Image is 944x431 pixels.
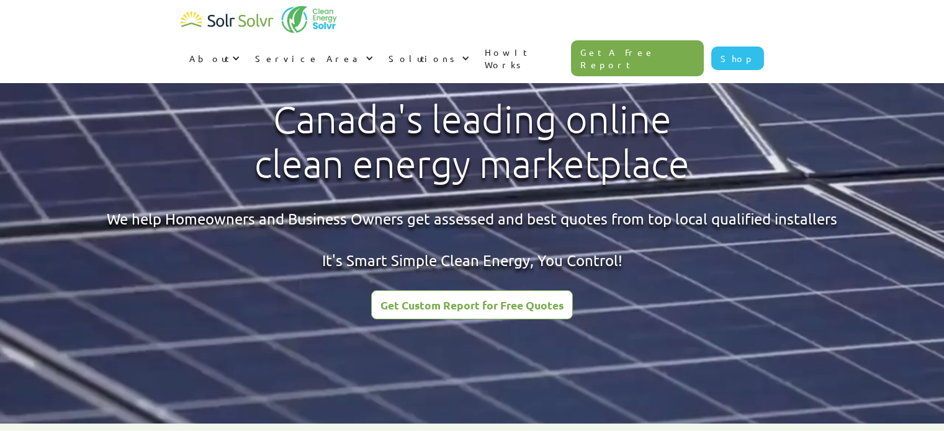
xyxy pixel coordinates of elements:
a: Get A Free Report [571,40,704,76]
div: We help Homeowners and Business Owners get assessed and best quotes from top local qualified inst... [107,208,837,271]
div: Solutions [380,40,476,77]
a: Shop [711,47,764,70]
div: Get Custom Report for Free Quotes [380,300,564,311]
h1: Canada's leading online clean energy marketplace [244,97,700,187]
a: Get Custom Report for Free Quotes [371,290,573,319]
div: Service Area [255,52,362,64]
div: Solutions [389,52,459,64]
div: Service Area [246,40,380,77]
div: About [189,52,229,64]
div: About [181,40,246,77]
a: How It Works [476,33,572,83]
